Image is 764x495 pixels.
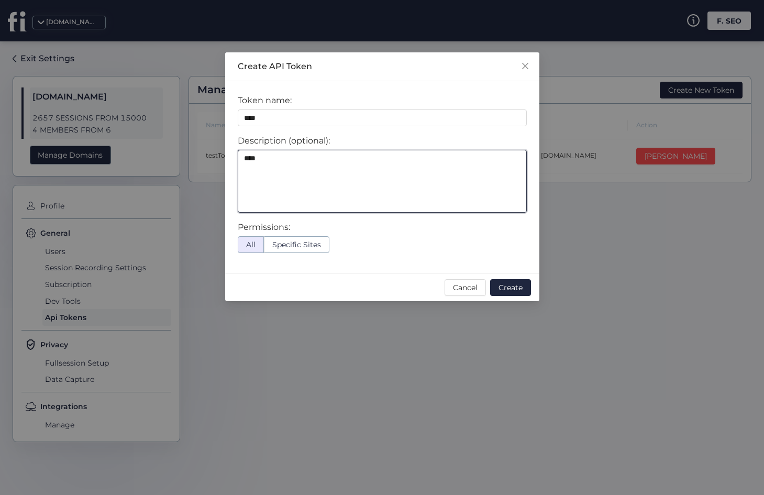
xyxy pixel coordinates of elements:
button: Close [511,52,539,81]
span: Create [499,282,523,293]
div: Create API Token [238,61,527,72]
button: Cancel [445,279,486,296]
span: Cancel [453,282,478,293]
div: Permissions: [238,221,527,234]
div: Description (optional): [238,134,527,147]
span: Specific Sites [272,240,321,249]
button: Create [490,279,531,296]
span: All [246,240,256,249]
div: Token name: [238,94,527,107]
